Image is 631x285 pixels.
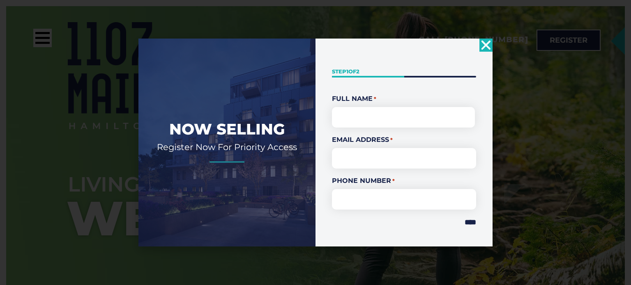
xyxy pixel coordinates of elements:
[332,135,476,145] label: Email Address
[332,68,476,75] p: Step of
[151,141,303,153] h2: Register Now For Priority Access
[356,68,359,75] span: 2
[346,68,348,75] span: 1
[479,39,493,52] a: Close
[332,94,476,104] legend: Full Name
[332,176,476,186] label: Phone Number
[151,119,303,139] h2: Now Selling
